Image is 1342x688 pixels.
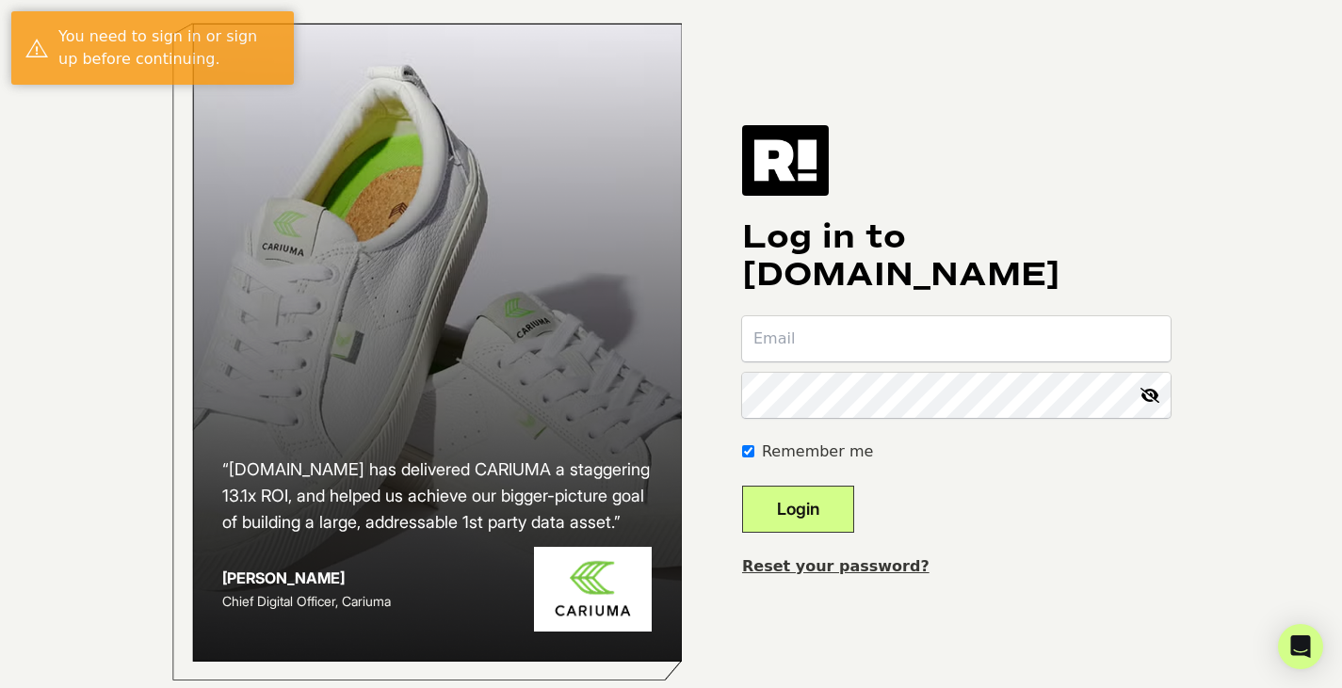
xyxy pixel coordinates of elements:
[742,486,854,533] button: Login
[1278,624,1323,669] div: Open Intercom Messenger
[222,568,345,587] strong: [PERSON_NAME]
[58,25,280,71] div: You need to sign in or sign up before continuing.
[742,218,1171,294] h1: Log in to [DOMAIN_NAME]
[222,456,652,536] h2: “[DOMAIN_NAME] has delivered CARIUMA a staggering 13.1x ROI, and helped us achieve our bigger-pic...
[762,440,873,463] label: Remember me
[534,547,652,632] img: Cariuma
[742,316,1171,361] input: Email
[222,593,391,609] span: Chief Digital Officer, Cariuma
[742,125,829,195] img: Retention.com
[742,557,930,575] a: Reset your password?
